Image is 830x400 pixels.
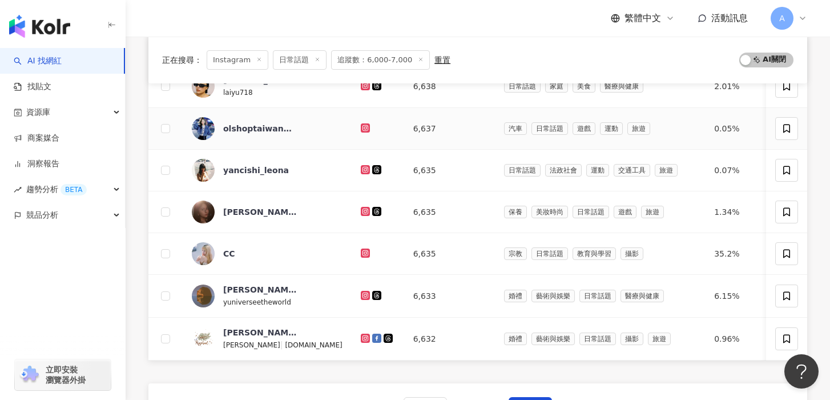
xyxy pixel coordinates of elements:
[207,50,268,70] span: Instagram
[331,50,430,70] span: 追蹤數：6,000-7,000
[531,122,568,135] span: 日常話題
[711,13,748,23] span: 活動訊息
[14,133,59,144] a: 商案媒合
[404,275,495,318] td: 6,633
[192,201,215,223] img: KOL Avatar
[641,206,664,218] span: 旅遊
[531,290,575,302] span: 藝術與娛樂
[714,333,750,345] div: 0.96%
[531,333,575,345] span: 藝術與娛樂
[273,50,327,70] span: 日常話題
[504,247,527,260] span: 宗教
[223,327,297,338] div: [PERSON_NAME] Photography [PERSON_NAME]爾影像
[404,150,495,191] td: 6,635
[14,158,59,170] a: 洞察報告
[504,206,527,218] span: 保養
[504,164,541,177] span: 日常話題
[655,164,678,177] span: 旅遊
[545,80,568,93] span: 家庭
[545,164,582,177] span: 法政社會
[192,75,215,98] img: KOL Avatar
[504,80,541,93] span: 日常話題
[192,117,343,140] a: KOL Avatarolshoptaiwanmurah
[573,247,616,260] span: 教育與學習
[624,12,661,25] span: 繁體中文
[714,164,750,177] div: 0.07%
[404,318,495,361] td: 6,632
[404,108,495,150] td: 6,637
[586,164,609,177] span: 運動
[192,242,215,265] img: KOL Avatar
[404,233,495,275] td: 6,635
[14,81,51,93] a: 找貼文
[573,206,609,218] span: 日常話題
[223,248,235,259] div: CC
[192,201,343,223] a: KOL Avatar[PERSON_NAME]
[192,159,343,182] a: KOL Avataryancishi_leona
[579,333,616,345] span: 日常話題
[531,206,568,218] span: 美妝時尚
[26,202,58,228] span: 競品分析
[627,122,650,135] span: 旅遊
[404,65,495,108] td: 6,638
[784,354,819,389] iframe: Help Scout Beacon - Open
[504,122,527,135] span: 汽車
[192,327,215,350] img: KOL Avatar
[531,247,568,260] span: 日常話題
[285,341,342,349] span: [DOMAIN_NAME]
[714,247,750,260] div: 35.2%
[61,184,87,195] div: BETA
[573,122,595,135] span: 遊戲
[648,333,671,345] span: 旅遊
[280,340,285,349] span: |
[223,284,297,295] div: [PERSON_NAME]
[46,365,86,385] span: 立即安裝 瀏覽器外掛
[600,80,643,93] span: 醫療與健康
[504,333,527,345] span: 婚禮
[614,164,650,177] span: 交通工具
[223,165,289,176] div: yancishi_leona
[223,298,291,306] span: yuniverseetheworld
[223,206,297,218] div: [PERSON_NAME]
[714,290,750,302] div: 6.15%
[404,191,495,233] td: 6,635
[14,186,22,194] span: rise
[192,117,215,140] img: KOL Avatar
[26,177,87,202] span: 趨勢分析
[18,366,41,384] img: chrome extension
[9,15,70,38] img: logo
[714,206,750,218] div: 1.34%
[614,206,636,218] span: 遊戲
[14,55,62,67] a: searchAI 找網紅
[162,55,202,65] span: 正在搜尋 ：
[192,327,343,351] a: KOL Avatar[PERSON_NAME] Photography [PERSON_NAME]爾影像[PERSON_NAME]|[DOMAIN_NAME]
[573,80,595,93] span: 美食
[600,122,623,135] span: 運動
[223,123,297,134] div: olshoptaiwanmurah
[192,74,343,98] a: KOL Avatar[PERSON_NAME]laiyu718
[714,80,750,93] div: 2.01%
[192,159,215,182] img: KOL Avatar
[223,341,280,349] span: [PERSON_NAME]
[621,290,664,302] span: 醫療與健康
[192,285,215,307] img: KOL Avatar
[714,122,750,135] div: 0.05%
[779,12,785,25] span: A
[15,359,111,390] a: chrome extension立即安裝 瀏覽器外掛
[192,284,343,308] a: KOL Avatar[PERSON_NAME]yuniverseetheworld
[26,99,50,125] span: 資源庫
[192,242,343,265] a: KOL AvatarCC
[434,55,450,65] div: 重置
[621,333,643,345] span: 攝影
[579,290,616,302] span: 日常話題
[223,89,253,97] span: laiyu718
[504,290,527,302] span: 婚禮
[621,247,643,260] span: 攝影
